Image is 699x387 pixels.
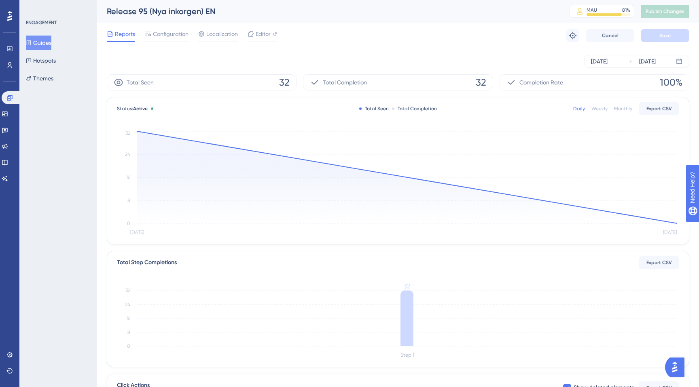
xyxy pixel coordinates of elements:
[646,105,672,112] span: Export CSV
[279,76,290,89] span: 32
[641,29,689,42] button: Save
[663,229,677,235] tspan: [DATE]
[519,78,563,87] span: Completion Rate
[125,302,130,307] tspan: 24
[125,151,130,157] tspan: 24
[130,229,144,235] tspan: [DATE]
[153,29,189,39] span: Configuration
[125,288,130,293] tspan: 32
[206,29,238,39] span: Localization
[359,105,389,112] div: Total Seen
[26,19,57,26] div: ENGAGEMENT
[659,32,671,39] span: Save
[641,5,689,18] button: Publish Changes
[591,57,608,66] div: [DATE]
[117,105,148,112] span: Status:
[587,7,597,13] div: MAU
[19,2,51,12] span: Need Help?
[117,258,177,267] div: Total Step Completions
[126,315,130,321] tspan: 16
[392,105,437,112] div: Total Completion
[476,76,486,89] span: 32
[400,352,414,358] tspan: Step 1
[639,57,656,66] div: [DATE]
[573,105,585,112] div: Daily
[26,53,56,68] button: Hotspots
[127,221,130,226] tspan: 0
[127,198,130,203] tspan: 8
[115,29,135,39] span: Reports
[591,105,608,112] div: Weekly
[125,130,130,136] tspan: 32
[26,71,53,86] button: Themes
[660,76,682,89] span: 100%
[646,8,684,15] span: Publish Changes
[26,36,51,50] button: Guides
[256,29,271,39] span: Editor
[614,105,632,112] div: Monthly
[665,355,689,379] iframe: UserGuiding AI Assistant Launcher
[404,282,410,290] tspan: 32
[323,78,367,87] span: Total Completion
[127,78,154,87] span: Total Seen
[639,256,679,269] button: Export CSV
[602,32,619,39] span: Cancel
[586,29,634,42] button: Cancel
[133,106,148,111] span: Active
[126,175,130,180] tspan: 16
[107,6,549,17] div: Release 95 (Nya inkorgen) EN
[646,259,672,266] span: Export CSV
[127,330,130,335] tspan: 8
[639,102,679,115] button: Export CSV
[127,343,130,349] tspan: 0
[622,7,630,13] div: 81 %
